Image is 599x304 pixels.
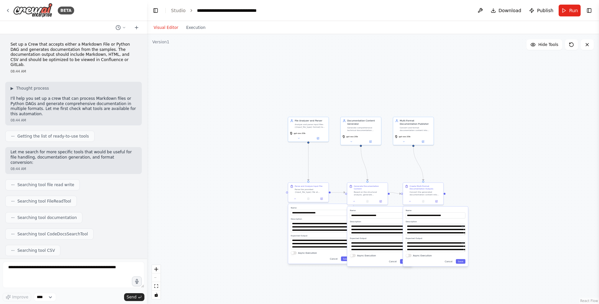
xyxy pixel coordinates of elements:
[585,6,594,15] button: Show right sidebar
[17,231,88,237] span: Searching tool CodeDocsSearchTool
[11,166,137,171] div: 08:44 AM
[413,254,432,257] label: Async Execution
[152,265,160,273] button: zoom in
[13,3,53,18] img: Logo
[526,5,556,16] button: Publish
[11,96,137,117] p: I'll help you set up a crew that can process Markdown files or Python DAGs and generate comprehen...
[410,191,441,196] div: Convert the generated documentation content into three optimized formats: 1) GitLab/Confluence-co...
[295,123,327,128] div: Analyze and parse input files ({input_file_type} format) to extract structural information, code ...
[17,182,74,187] span: Searching tool file read write
[406,220,465,223] label: Description
[431,199,442,203] button: Open in side panel
[171,7,257,14] nav: breadcrumb
[400,119,432,126] div: Multi-Format Documentation Publisher
[559,5,581,16] button: Run
[360,199,374,203] button: No output available
[357,254,376,257] label: Async Execution
[291,206,351,209] label: Name
[400,126,432,132] div: Convert and format documentation content into multiple output formats (Markdown, HTML, CSV) optim...
[390,191,401,195] g: Edge from d3d4340b-dbed-4fb7-b9a2-c6e6495cbfe3 to be888e9b-d90d-4b5b-beba-2715ee86a9a6
[331,191,345,194] g: Edge from 4e74a556-0ce2-4046-8914-90e9d8d8b258 to d3d4340b-dbed-4fb7-b9a2-c6e6495cbfe3
[298,251,317,254] label: Async Execution
[347,126,379,132] div: Generate comprehensive technical documentation content based on analyzed file structures and code...
[295,185,322,187] div: Parse and Analyze Input File
[17,199,71,204] span: Searching tool FileReadTool
[400,259,410,264] button: Save
[359,147,369,181] g: Edge from b093a7cc-e53e-4b81-8ae4-0e9a2ef8dc57 to d3d4340b-dbed-4fb7-b9a2-c6e6495cbfe3
[131,24,142,32] button: Start a new chat
[17,134,89,139] span: Getting the list of ready-to-use tools
[456,259,465,264] button: Save
[17,248,55,253] span: Searching tool CSV
[537,7,553,14] span: Publish
[16,86,49,91] span: Thought process
[295,119,327,122] div: File Analyzer and Parser
[406,237,465,240] label: Expected Output
[152,291,160,299] button: toggle interactivity
[341,256,351,261] button: Save
[151,6,160,15] button: Hide left sidebar
[294,132,306,135] span: gpt-oss-20b
[499,7,522,14] span: Download
[412,147,425,181] g: Edge from 03f46b59-2ac3-4e3f-9e02-8846a7a9c31c to be888e9b-d90d-4b5b-beba-2715ee86a9a6
[569,7,578,14] span: Run
[580,299,598,303] a: React Flow attribution
[443,259,455,264] button: Cancel
[347,119,379,126] div: Documentation Content Generator
[11,86,49,91] button: ▶Thought process
[288,183,329,203] div: Parse and Analyze Input FileParse the provided {input_file_type} file at {input_file_path} and ex...
[11,69,137,74] div: 08:44 AM
[288,117,329,142] div: File Analyzer and ParserAnalyze and parse input files ({input_file_type} format) to extract struc...
[346,135,358,138] span: gpt-oss-20b
[416,199,430,203] button: No output available
[12,294,28,300] span: Improve
[361,140,380,143] button: Open in side panel
[291,218,351,220] label: Description
[182,24,209,32] button: Execution
[124,293,144,301] button: Send
[127,294,137,300] span: Send
[307,143,310,181] g: Edge from 8a6b14a0-9fcc-4248-b297-fe972b5d012b to 4e74a556-0ce2-4046-8914-90e9d8d8b258
[347,183,388,205] div: Generate Documentation ContentBased on the structural analysis, generate comprehensive technical ...
[387,259,399,264] button: Cancel
[410,185,441,190] div: Create Multi-Format Documentation Outputs
[350,237,410,240] label: Expected Output
[350,220,410,223] label: Description
[526,39,562,50] button: Hide Tools
[132,276,142,286] button: Click to speak your automation idea
[328,256,340,261] button: Cancel
[414,140,432,143] button: Open in side panel
[399,135,411,138] span: gpt-oss-20b
[3,293,31,301] button: Improve
[295,188,327,193] div: Parse the provided {input_file_type} file at {input_file_path} and extract all relevant structura...
[461,224,465,228] button: Open in editor
[538,42,558,47] span: Hide Tools
[346,238,350,242] button: Open in editor
[375,199,386,203] button: Open in side panel
[17,215,77,220] span: Searching tool documentation
[406,209,465,212] label: Name
[11,150,137,165] p: Let me search for more specific tools that would be useful for file handling, documentation gener...
[152,265,160,299] div: React Flow controls
[393,117,434,145] div: Multi-Format Documentation PublisherConvert and format documentation content into multiple output...
[301,197,315,201] button: No output available
[11,86,13,91] span: ▶
[488,5,524,16] button: Download
[461,241,465,245] button: Open in editor
[150,24,182,32] button: Visual Editor
[11,118,137,123] div: 08:44 AM
[152,39,169,45] div: Version 1
[354,191,386,196] div: Based on the structural analysis, generate comprehensive technical documentation content. Create ...
[354,185,386,190] div: Generate Documentation Content
[316,197,327,201] button: Open in side panel
[11,42,137,68] p: Set up a Crew that accepts either a Markdown File or Python DAG and generates documentation from ...
[291,234,351,237] label: Expected Output
[350,209,410,212] label: Name
[346,222,350,226] button: Open in editor
[113,24,129,32] button: Switch to previous chat
[403,183,444,205] div: Create Multi-Format Documentation OutputsConvert the generated documentation content into three o...
[340,117,381,145] div: Documentation Content GeneratorGenerate comprehensive technical documentation content based on an...
[171,8,186,13] a: Studio
[309,136,327,140] button: Open in side panel
[58,7,74,14] div: BETA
